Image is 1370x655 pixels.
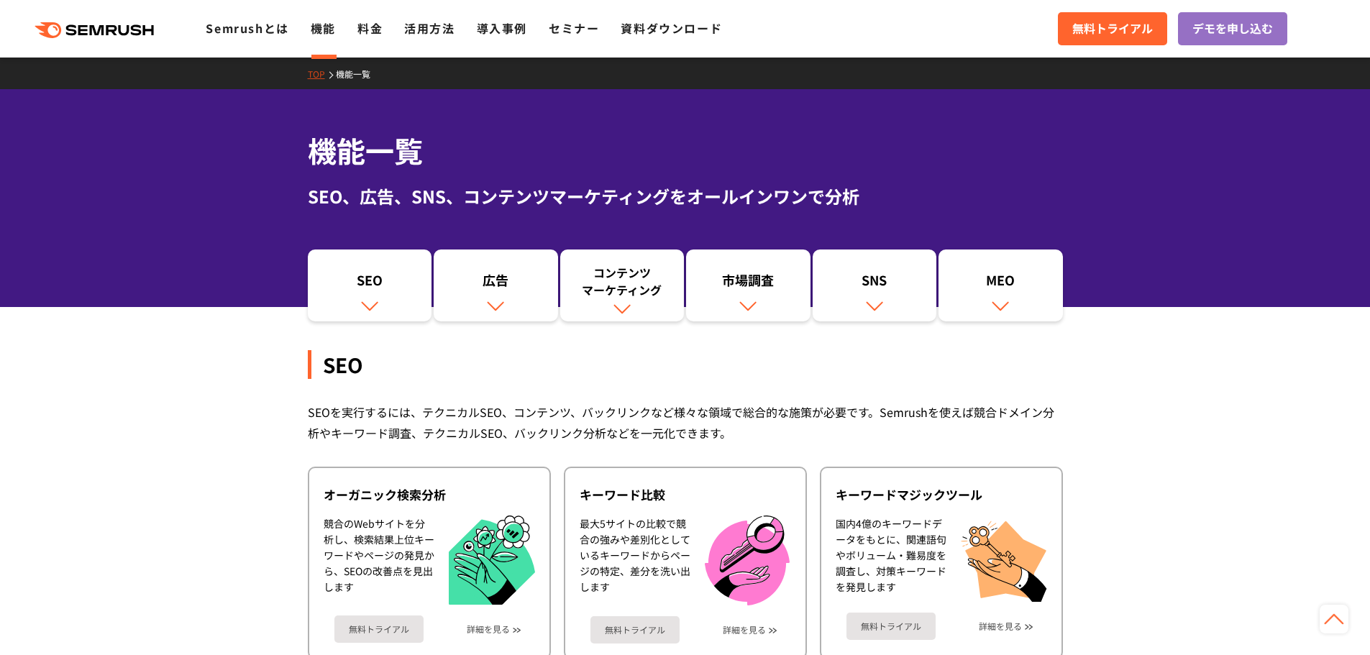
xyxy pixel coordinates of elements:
[357,19,383,37] a: 料金
[549,19,599,37] a: セミナー
[846,613,936,640] a: 無料トライアル
[434,249,558,321] a: 広告
[1058,12,1167,45] a: 無料トライアル
[590,616,680,643] a: 無料トライアル
[467,624,510,634] a: 詳細を見る
[836,486,1047,503] div: キーワードマジックツール
[404,19,455,37] a: 活用方法
[621,19,722,37] a: 資料ダウンロード
[1178,12,1287,45] a: デモを申し込む
[334,615,424,643] a: 無料トライアル
[336,68,381,80] a: 機能一覧
[449,516,535,605] img: オーガニック検索分析
[324,516,434,605] div: 競合のWebサイトを分析し、検索結果上位キーワードやページの発見から、SEOの改善点を見出します
[560,249,685,321] a: コンテンツマーケティング
[813,249,937,321] a: SNS
[477,19,527,37] a: 導入事例
[308,183,1063,209] div: SEO、広告、SNS、コンテンツマーケティングをオールインワンで分析
[946,271,1056,296] div: MEO
[324,486,535,503] div: オーガニック検索分析
[308,129,1063,172] h1: 機能一覧
[206,19,288,37] a: Semrushとは
[705,516,790,605] img: キーワード比較
[961,516,1047,602] img: キーワードマジックツール
[723,625,766,635] a: 詳細を見る
[939,249,1063,321] a: MEO
[441,271,551,296] div: 広告
[820,271,930,296] div: SNS
[567,264,677,298] div: コンテンツ マーケティング
[308,249,432,321] a: SEO
[580,516,690,605] div: 最大5サイトの比較で競合の強みや差別化としているキーワードからページの特定、差分を洗い出します
[315,271,425,296] div: SEO
[1072,19,1153,38] span: 無料トライアル
[308,68,336,80] a: TOP
[311,19,336,37] a: 機能
[1192,19,1273,38] span: デモを申し込む
[686,249,810,321] a: 市場調査
[308,350,1063,379] div: SEO
[979,621,1022,631] a: 詳細を見る
[836,516,946,602] div: 国内4億のキーワードデータをもとに、関連語句やボリューム・難易度を調査し、対策キーワードを発見します
[308,402,1063,444] div: SEOを実行するには、テクニカルSEO、コンテンツ、バックリンクなど様々な領域で総合的な施策が必要です。Semrushを使えば競合ドメイン分析やキーワード調査、テクニカルSEO、バックリンク分析...
[693,271,803,296] div: 市場調査
[580,486,791,503] div: キーワード比較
